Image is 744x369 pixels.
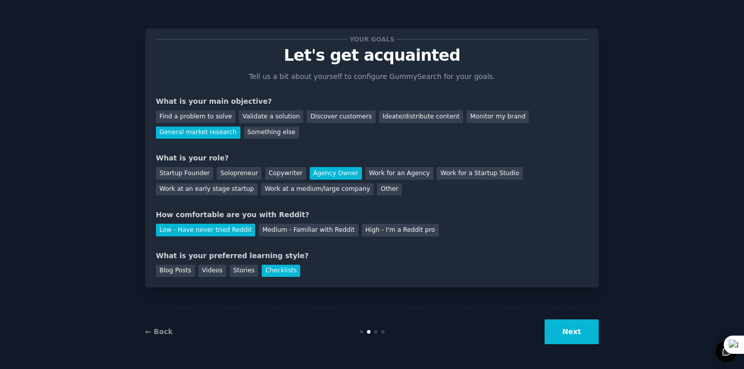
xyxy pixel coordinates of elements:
div: Work at an early stage startup [156,183,258,196]
div: Checklists [262,265,300,277]
div: Solopreneur [217,167,261,180]
div: What is your main objective? [156,96,588,107]
div: Discover customers [307,110,375,123]
div: Low - Have never tried Reddit [156,224,255,236]
div: Blog Posts [156,265,195,277]
div: What is your role? [156,153,588,163]
div: Work for a Startup Studio [437,167,522,180]
div: Startup Founder [156,167,213,180]
div: Work for an Agency [365,167,433,180]
p: Let's get acquainted [156,47,588,64]
div: Copywriter [265,167,306,180]
div: General market research [156,127,240,139]
div: Other [377,183,402,196]
div: Ideate/distribute content [379,110,463,123]
div: Videos [198,265,226,277]
div: Monitor my brand [467,110,529,123]
div: Agency Owner [310,167,362,180]
div: High - I'm a Reddit pro [362,224,439,236]
div: Validate a solution [239,110,303,123]
div: Find a problem to solve [156,110,235,123]
button: Next [545,319,599,344]
div: Stories [230,265,258,277]
div: Something else [244,127,299,139]
div: How comfortable are you with Reddit? [156,210,588,220]
p: Tell us a bit about yourself to configure GummySearch for your goals. [244,71,500,82]
div: Work at a medium/large company [261,183,374,196]
div: What is your preferred learning style? [156,251,588,261]
span: Your goals [348,34,396,45]
div: Medium - Familiar with Reddit [259,224,358,236]
a: ← Back [145,327,173,336]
